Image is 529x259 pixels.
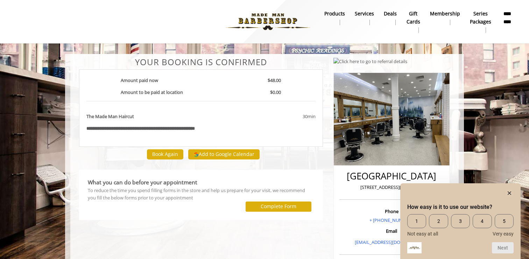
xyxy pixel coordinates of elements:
a: DealsDeals [379,9,402,27]
label: Complete Form [261,204,296,209]
b: Services [355,10,374,18]
a: Productsproducts [319,9,350,27]
a: + [PHONE_NUMBER]. [369,217,414,223]
a: Series packagesSeries packages [465,9,496,35]
h3: Phone [341,209,442,214]
span: 5 [495,214,514,228]
span: 1 [407,214,426,228]
a: MembershipMembership [425,9,465,27]
center: Your Booking is confirmed [79,57,323,67]
img: Click here to go to referral details [333,58,407,65]
span: 4 [473,214,492,228]
div: How easy is it to use our website? Select an option from 1 to 5, with 1 being Not easy at all and... [407,214,514,237]
span: Not easy at all [407,231,438,237]
button: Complete Form [246,202,311,212]
button: Book Again [147,149,183,159]
b: Deals [384,10,397,18]
button: Next question [492,242,514,253]
a: Gift cardsgift cards [402,9,425,35]
b: Series packages [470,10,491,26]
b: $48.00 [268,77,281,83]
b: Amount paid now [121,77,158,83]
div: To reduce the time you spend filling forms in the store and help us prepare for your visit, we re... [88,187,314,202]
span: 2 [429,214,448,228]
span: Very easy [493,231,514,237]
span: 3 [451,214,470,228]
b: What you can do before your appointment [88,178,197,186]
img: Made Man Barbershop logo [220,2,316,41]
b: The Made Man Haircut [86,113,134,120]
b: Membership [430,10,460,18]
b: gift cards [407,10,420,26]
b: $0.00 [270,89,281,95]
button: Hide survey [505,189,514,197]
a: ServicesServices [350,9,379,27]
h3: Email [341,229,442,233]
a: [EMAIL_ADDRESS][DOMAIN_NAME] [355,239,429,245]
h2: [GEOGRAPHIC_DATA] [341,171,442,181]
p: [STREET_ADDRESS][US_STATE] [341,184,442,191]
div: How easy is it to use our website? Select an option from 1 to 5, with 1 being Not easy at all and... [407,189,514,253]
h2: How easy is it to use our website? Select an option from 1 to 5, with 1 being Not easy at all and... [407,203,514,211]
button: Add to Google Calendar [188,149,260,160]
b: products [324,10,345,18]
b: Amount to be paid at location [121,89,183,95]
div: 30min [246,113,315,120]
